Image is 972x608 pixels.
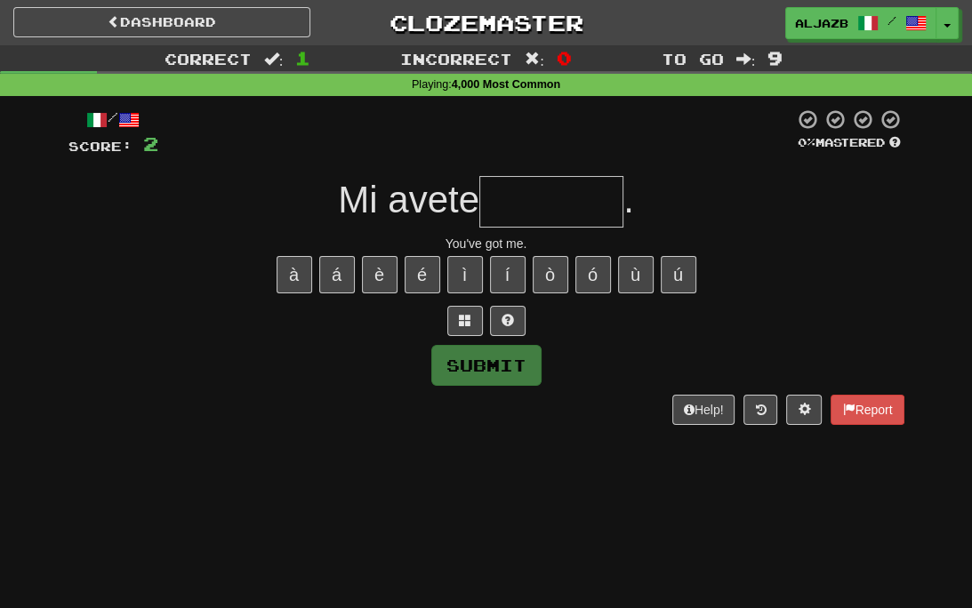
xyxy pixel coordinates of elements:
span: 1 [295,47,310,68]
button: Submit [431,345,542,386]
div: / [68,108,158,131]
button: ù [618,256,654,293]
span: 2 [143,132,158,155]
span: / [888,14,896,27]
button: í [490,256,526,293]
span: 9 [767,47,783,68]
span: AljazB [795,15,848,31]
div: Mastered [794,135,904,151]
button: è [362,256,398,293]
button: ì [447,256,483,293]
button: Report [831,395,904,425]
button: Single letter hint - you only get 1 per sentence and score half the points! alt+h [490,306,526,336]
strong: 4,000 Most Common [452,78,560,91]
button: á [319,256,355,293]
button: ò [533,256,568,293]
a: Dashboard [13,7,310,37]
span: : [525,52,544,67]
button: é [405,256,440,293]
a: Clozemaster [337,7,634,38]
span: : [264,52,284,67]
button: ó [575,256,611,293]
button: Help! [672,395,735,425]
span: 0 [557,47,572,68]
span: Mi avete [338,179,479,220]
span: To go [662,50,724,68]
a: AljazB / [785,7,936,39]
span: Score: [68,139,133,154]
button: à [277,256,312,293]
button: Switch sentence to multiple choice alt+p [447,306,483,336]
span: Correct [165,50,252,68]
button: ú [661,256,696,293]
span: . [623,179,634,220]
span: Incorrect [400,50,512,68]
span: 0 % [798,135,815,149]
div: You've got me. [68,235,904,252]
button: Round history (alt+y) [743,395,777,425]
span: : [736,52,756,67]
